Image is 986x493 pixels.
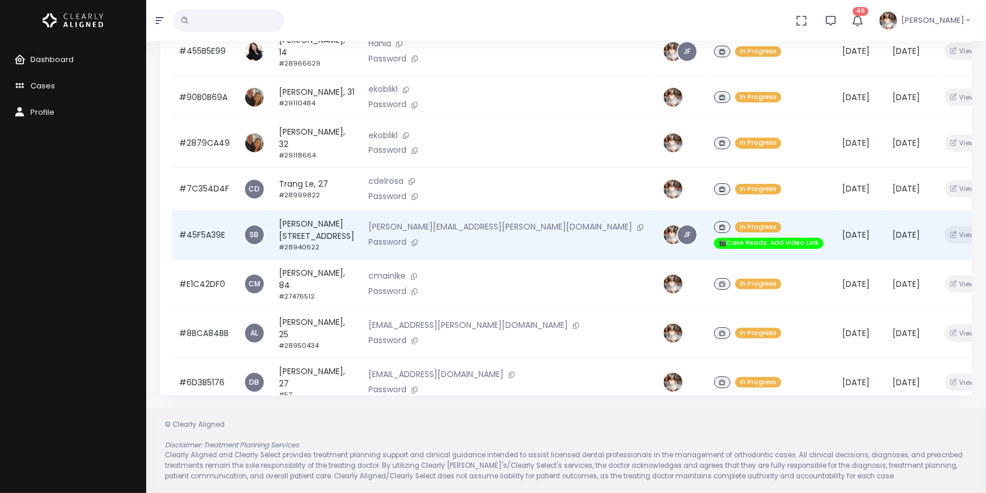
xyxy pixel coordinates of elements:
td: [PERSON_NAME], 27 [272,358,361,407]
p: ekoblikl [368,83,649,96]
td: [PERSON_NAME], 25 [272,309,361,358]
td: #455B5E99 [172,27,237,76]
span: In Progress [735,46,781,57]
p: Password [368,144,649,157]
a: AL [245,324,264,343]
small: #28999822 [279,190,320,200]
p: Password [368,190,649,203]
small: #28966629 [279,59,320,68]
small: #28950434 [279,341,319,350]
span: [DATE] [892,137,920,149]
img: Logo Horizontal [43,8,104,33]
a: JF [678,225,697,244]
span: 46 [853,7,868,16]
p: ekoblikl [368,129,649,142]
p: Password [368,98,649,111]
span: In Progress [735,222,781,233]
p: Password [368,236,649,249]
p: Password [368,53,649,66]
em: Disclaimer: Treatment Planning Services [165,440,299,450]
span: In Progress [735,138,781,149]
td: #90B0B69A [172,76,237,119]
p: Hania [368,37,649,50]
p: cdelrosa [368,175,649,188]
span: [DATE] [842,45,870,57]
span: [PERSON_NAME] [901,15,964,26]
a: JF [678,42,697,61]
a: DB [245,373,264,392]
span: Cases [30,80,55,91]
span: [DATE] [842,229,870,241]
span: [DATE] [892,229,920,241]
p: Password [368,285,649,298]
span: 🎬Case Ready. Add Video Link [714,238,823,249]
span: In Progress [735,328,781,339]
td: [PERSON_NAME], 84 [272,259,361,309]
span: [DATE] [892,327,920,339]
small: #57 [279,390,292,399]
small: #27476512 [279,292,315,301]
span: In Progress [735,279,781,290]
div: © Clearly Aligned Clearly Aligned and Clearly Select provides treatment planning support and clin... [153,420,979,481]
p: Password [368,334,649,347]
td: #E1C42DF0 [172,259,237,309]
td: #6D3B5176 [172,358,237,407]
span: [DATE] [892,45,920,57]
p: cmainlke [368,270,649,283]
small: #29118664 [279,150,316,160]
td: [PERSON_NAME][STREET_ADDRESS] [272,210,361,259]
span: [DATE] [842,137,870,149]
span: [DATE] [842,278,870,290]
td: [PERSON_NAME], 32 [272,118,361,167]
span: Dashboard [30,54,74,65]
p: [EMAIL_ADDRESS][PERSON_NAME][DOMAIN_NAME] [368,319,649,332]
td: [PERSON_NAME], 31 [272,76,361,119]
span: In Progress [735,377,781,388]
td: #45F5A39E [172,210,237,259]
span: [DATE] [842,327,870,339]
a: CM [245,275,264,293]
span: Profile [30,107,54,118]
span: [DATE] [842,183,870,194]
td: #7C354D4F [172,167,237,210]
td: Trang Le, 27 [272,167,361,210]
p: Password [368,384,649,396]
a: SB [245,225,264,244]
small: #28940622 [279,242,319,252]
span: In Progress [735,92,781,103]
img: Header Avatar [878,10,899,31]
p: [EMAIL_ADDRESS][DOMAIN_NAME] [368,368,649,381]
span: In Progress [735,184,781,195]
span: [DATE] [892,91,920,103]
a: CD [245,180,264,198]
span: [DATE] [892,278,920,290]
td: #8BCA84BB [172,309,237,358]
span: [DATE] [892,376,920,388]
td: [PERSON_NAME], 14 [272,27,361,76]
span: [DATE] [892,183,920,194]
td: #2879CA49 [172,118,237,167]
span: [DATE] [842,376,870,388]
p: [PERSON_NAME][EMAIL_ADDRESS][PERSON_NAME][DOMAIN_NAME] [368,221,649,234]
span: [DATE] [842,91,870,103]
small: #29110484 [279,98,315,108]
